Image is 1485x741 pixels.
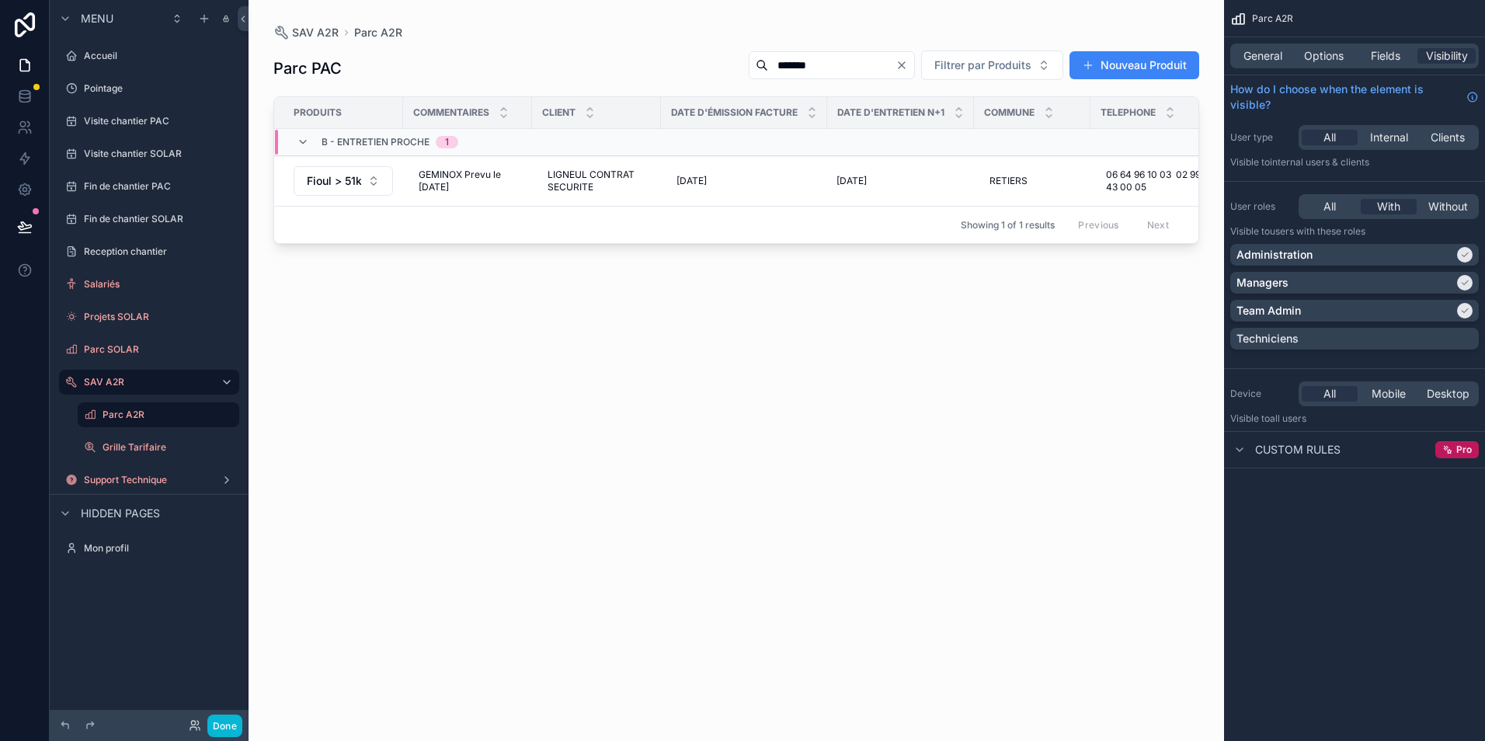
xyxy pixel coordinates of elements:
span: Options [1304,48,1344,64]
button: Select Button [921,50,1063,80]
span: Client [542,106,576,119]
span: General [1243,48,1282,64]
span: Internal [1370,130,1408,145]
span: Commune [984,106,1035,119]
span: Produits [294,106,342,119]
a: Support Technique [59,468,239,492]
a: Parc A2R [354,25,402,40]
h1: Parc PAC [273,57,342,79]
label: Fin de chantier PAC [84,180,236,193]
span: SAV A2R [292,25,339,40]
button: Nouveau Produit [1069,51,1199,79]
span: LIGNEUL CONTRAT SECURITE [548,169,645,193]
span: Commentaires [413,106,489,119]
label: Pointage [84,82,236,95]
span: Filtrer par Produits [934,57,1031,73]
a: Reception chantier [59,239,239,264]
span: All [1323,386,1336,402]
span: Showing 1 of 1 results [961,219,1055,231]
span: RETIERS [989,175,1028,187]
span: Date d'entretien n+1 [837,106,944,119]
a: Visite chantier SOLAR [59,141,239,166]
span: Fioul > 51kw [307,173,361,189]
p: Techniciens [1236,331,1299,346]
a: Parc A2R [78,402,239,427]
a: Mon profil [59,536,239,561]
span: Hidden pages [81,506,160,521]
span: Parc A2R [1252,12,1293,25]
span: GEMINOX Prevu le [DATE] [419,169,516,193]
label: Device [1230,388,1292,400]
label: Support Technique [84,474,214,486]
a: How do I choose when the element is visible? [1230,82,1479,113]
label: Parc SOLAR [84,343,236,356]
a: SAV A2R [59,370,239,395]
label: Grille Tarifaire [103,441,236,454]
span: b - entretien proche [322,136,430,148]
label: Reception chantier [84,245,236,258]
label: SAV A2R [84,376,208,388]
span: Visibility [1426,48,1468,64]
span: Desktop [1427,386,1469,402]
span: Custom rules [1255,442,1341,457]
p: Visible to [1230,156,1479,169]
span: How do I choose when the element is visible? [1230,82,1460,113]
p: Managers [1236,275,1289,290]
span: Internal users & clients [1270,156,1369,168]
a: Fin de chantier SOLAR [59,207,239,231]
label: Parc A2R [103,409,230,421]
span: Menu [81,11,113,26]
label: Projets SOLAR [84,311,236,323]
span: Clients [1431,130,1465,145]
span: Mobile [1372,386,1406,402]
a: Accueil [59,43,239,68]
span: All [1323,130,1336,145]
label: Fin de chantier SOLAR [84,213,236,225]
button: Done [207,715,242,737]
a: Pointage [59,76,239,101]
span: Telephone [1101,106,1156,119]
span: With [1377,199,1400,214]
span: all users [1270,412,1306,424]
label: Visite chantier PAC [84,115,236,127]
p: Visible to [1230,412,1479,425]
div: 1 [445,136,449,148]
span: Users with these roles [1270,225,1365,237]
a: SAV A2R [273,25,339,40]
p: Administration [1236,247,1313,263]
p: Team Admin [1236,303,1301,318]
label: User type [1230,131,1292,144]
a: Fin de chantier PAC [59,174,239,199]
a: Parc SOLAR [59,337,239,362]
button: Select Button [294,166,393,196]
span: All [1323,199,1336,214]
label: Mon profil [84,542,236,555]
span: 06 64 96 10 03 02 99 43 00 05 [1106,169,1204,193]
span: Date d'émission facture [671,106,798,119]
button: Clear [896,59,914,71]
span: [DATE] [676,175,707,187]
span: Without [1428,199,1468,214]
a: Salariés [59,272,239,297]
span: Pro [1456,444,1472,456]
label: Visite chantier SOLAR [84,148,236,160]
span: [DATE] [836,175,867,187]
a: Projets SOLAR [59,304,239,329]
p: Visible to [1230,225,1479,238]
a: Grille Tarifaire [78,435,239,460]
a: Visite chantier PAC [59,109,239,134]
label: Accueil [84,50,236,62]
label: Salariés [84,278,236,290]
label: User roles [1230,200,1292,213]
span: Fields [1371,48,1400,64]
